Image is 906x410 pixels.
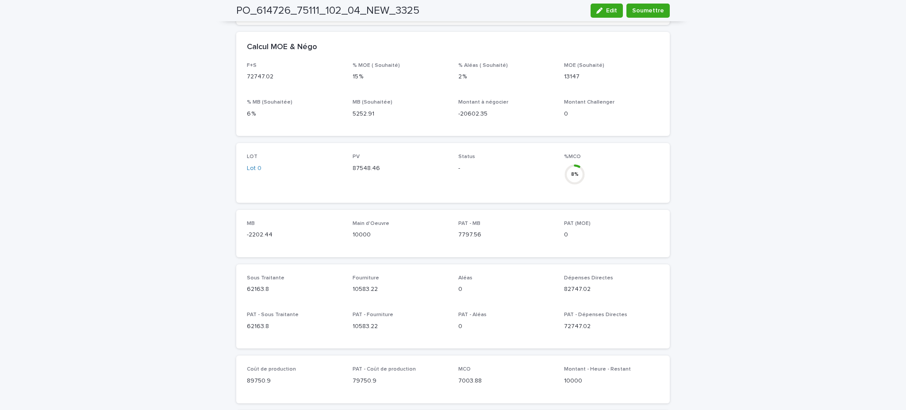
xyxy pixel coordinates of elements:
[247,285,342,294] p: 62163.8
[564,285,659,294] p: 82747.02
[564,72,659,81] p: 13147
[564,230,659,240] p: 0
[353,154,360,159] span: PV
[247,221,255,226] span: MB
[458,230,553,240] p: 7797.56
[458,367,471,372] span: MCO
[564,312,627,317] span: PAT - Dépenses Directes
[564,322,659,331] p: 72747.02
[353,322,448,331] p: 10583.22
[564,376,659,386] p: 10000
[236,4,419,17] h2: PO_614726_75111_102_04_NEW_3325
[458,275,472,281] span: Aléas
[247,275,284,281] span: Sous Traitante
[353,376,448,386] p: 79750.9
[458,285,553,294] p: 0
[247,312,299,317] span: PAT - Sous Traitante
[591,4,623,18] button: Edit
[353,312,393,317] span: PAT - Fourniture
[458,164,553,173] p: -
[247,322,342,331] p: 62163.8
[247,72,342,81] p: 72747.02
[247,367,296,372] span: Coût de production
[353,63,400,68] span: % MOE ( Souhaité)
[626,4,670,18] button: Soumettre
[564,275,613,281] span: Dépenses Directes
[564,367,631,372] span: Montant - Heure - Restant
[564,109,659,119] p: 0
[353,230,448,240] p: 10000
[247,109,342,119] p: 6 %
[458,100,508,105] span: Montant à négocier
[353,285,448,294] p: 10583.22
[458,72,553,81] p: 2 %
[632,6,664,15] span: Soumettre
[458,63,508,68] span: % Aléas ( Souhaité)
[353,221,389,226] span: Main d'Oeuvre
[353,164,448,173] p: 87548.46
[353,72,448,81] p: 15 %
[247,376,342,386] p: 89750.9
[458,322,553,331] p: 0
[458,154,475,159] span: Status
[353,275,379,281] span: Fourniture
[458,376,553,386] p: 7003.88
[564,221,591,226] span: PAT (MOE)
[247,100,292,105] span: % MB (Souhaitée)
[247,63,257,68] span: F+S
[353,100,392,105] span: MB (Souhaitée)
[353,367,416,372] span: PAT - Coût de production
[564,154,581,159] span: %MCO
[606,8,617,14] span: Edit
[458,221,480,226] span: PAT - MB
[458,312,487,317] span: PAT - Aléas
[564,63,604,68] span: MOE (Souhaité)
[458,109,553,119] p: -20602.35
[564,100,614,105] span: Montant Challenger
[247,230,342,240] p: -2202.44
[247,154,257,159] span: LOT
[247,164,261,173] a: Lot 0
[247,43,317,52] h2: Calcul MOE & Négo
[353,109,448,119] p: 5252.91
[564,170,585,179] div: 8 %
